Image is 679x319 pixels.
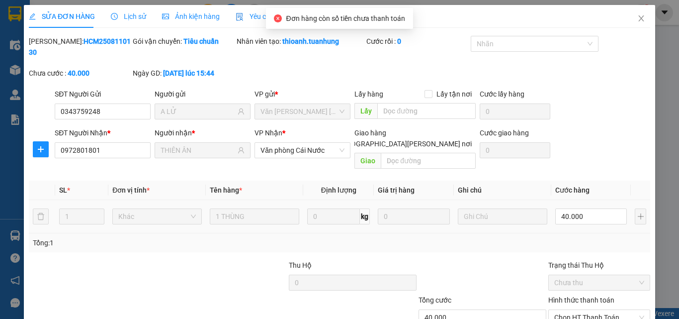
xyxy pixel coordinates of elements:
span: VP Nhận [255,129,282,137]
b: thioanh.tuanhung [282,37,339,45]
input: Cước lấy hàng [479,104,550,119]
div: Cước rồi : [366,36,468,47]
span: Thu Hộ [288,261,311,269]
div: VP gửi [255,89,350,100]
span: user [238,147,245,154]
div: Ngày GD: [133,68,235,79]
span: close-circle [274,14,282,22]
label: Cước giao hàng [479,129,528,137]
input: Tên người gửi [161,106,236,117]
label: Cước lấy hàng [479,90,524,98]
button: Close [627,5,655,33]
span: Định lượng [321,186,356,194]
b: 40.000 [68,69,89,77]
span: SL [59,186,67,194]
span: plus [33,145,48,153]
span: Tên hàng [210,186,242,194]
b: 0 [397,37,401,45]
span: Yêu cầu xuất hóa đơn điện tử [236,12,340,20]
span: user [238,108,245,115]
button: plus [635,209,646,224]
img: icon [236,13,244,21]
div: Người gửi [155,89,251,100]
span: close [637,14,645,22]
span: edit [29,13,36,20]
span: Cước hàng [555,186,590,194]
th: Ghi chú [454,181,551,200]
span: kg [360,209,370,224]
span: Lấy [354,103,377,119]
span: [GEOGRAPHIC_DATA][PERSON_NAME] nơi [336,138,475,149]
div: SĐT Người Gửi [55,89,151,100]
div: [PERSON_NAME]: [29,36,131,58]
span: Lấy hàng [354,90,383,98]
input: Cước giao hàng [479,142,550,158]
input: Dọc đường [381,153,475,169]
input: Tên người nhận [161,145,236,156]
span: SỬA ĐƠN HÀNG [29,12,95,20]
span: picture [162,13,169,20]
div: Người nhận [155,127,251,138]
b: HCM2508110130 [29,37,131,56]
div: SĐT Người Nhận [55,127,151,138]
button: delete [33,209,49,224]
span: Tổng cước [419,296,451,304]
input: VD: Bàn, Ghế [210,209,299,224]
span: Giá trị hàng [378,186,415,194]
div: Nhân viên tạo: [237,36,364,47]
div: Chưa cước : [29,68,131,79]
span: Đơn vị tính [112,186,150,194]
span: Đơn hàng còn số tiền chưa thanh toán [286,14,405,22]
span: Lấy tận nơi [432,89,475,100]
span: Giao [354,153,381,169]
input: Dọc đường [377,103,475,119]
b: Tiêu chuẩn [183,37,219,45]
span: Khác [118,209,196,224]
span: Ảnh kiện hàng [162,12,220,20]
button: plus [33,141,49,157]
div: Trạng thái Thu Hộ [548,260,650,271]
span: clock-circle [111,13,118,20]
div: Tổng: 1 [33,237,263,248]
input: Ghi Chú [458,209,547,224]
input: 0 [378,209,449,224]
label: Hình thức thanh toán [548,296,614,304]
span: Văn phòng Hồ Chí Minh [260,104,344,119]
b: [DATE] lúc 15:44 [163,69,214,77]
span: Chưa thu [554,275,644,290]
span: Giao hàng [354,129,386,137]
span: Văn phòng Cái Nước [260,143,344,158]
span: Lịch sử [111,12,146,20]
div: Gói vận chuyển: [133,36,235,47]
